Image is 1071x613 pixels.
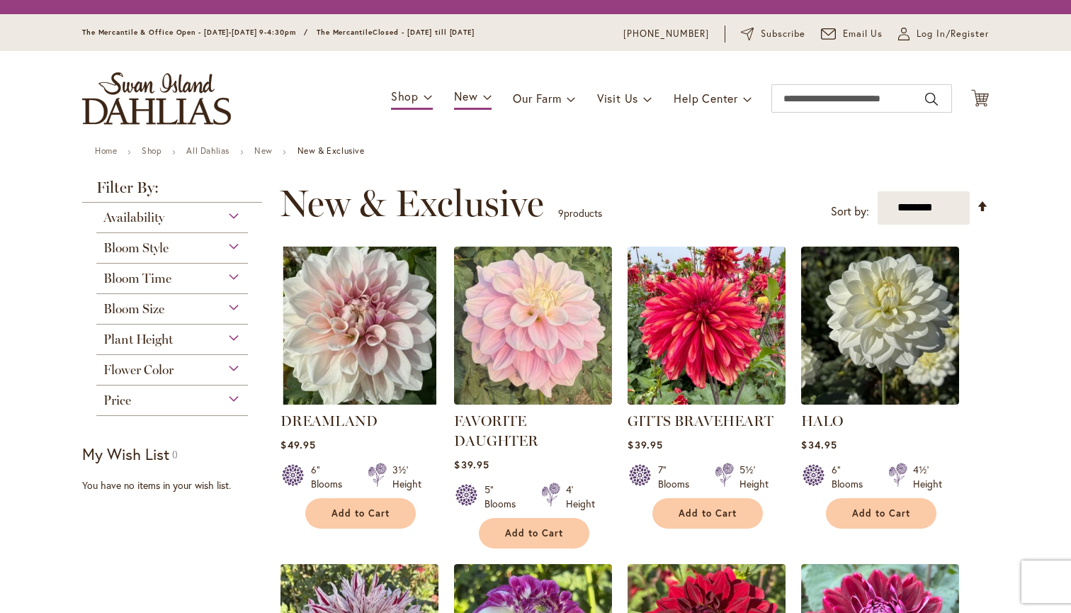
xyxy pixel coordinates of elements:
span: Log In/Register [917,27,989,41]
span: Help Center [674,91,738,106]
span: Add to Cart [331,507,390,519]
a: GITTS BRAVEHEART [628,394,786,407]
span: Bloom Time [103,271,171,286]
a: HALO [801,394,959,407]
a: Subscribe [741,27,805,41]
a: GITTS BRAVEHEART [628,412,773,429]
span: Closed - [DATE] till [DATE] [373,28,475,37]
strong: Filter By: [82,180,262,203]
div: 4' Height [566,483,595,511]
label: Sort by: [831,198,869,225]
span: New & Exclusive [280,182,544,225]
a: FAVORITE DAUGHTER [454,412,538,449]
span: 9 [558,206,564,220]
a: Shop [142,145,161,156]
span: Add to Cart [852,507,910,519]
span: Add to Cart [505,527,563,539]
span: $49.95 [280,438,315,451]
span: Visit Us [597,91,638,106]
span: Email Us [843,27,883,41]
span: Plant Height [103,332,173,347]
span: New [454,89,477,103]
a: New [254,145,273,156]
span: Price [103,393,131,408]
div: You have no items in your wish list. [82,478,271,493]
button: Add to Cart [305,498,416,529]
span: Subscribe [761,27,805,41]
span: Availability [103,210,164,225]
span: Shop [391,89,419,103]
a: HALO [801,412,843,429]
a: DREAMLAND [280,394,438,407]
span: Add to Cart [679,507,737,519]
div: 6" Blooms [832,463,871,491]
img: FAVORITE DAUGHTER [454,247,612,405]
img: DREAMLAND [280,247,438,405]
a: Home [95,145,117,156]
strong: My Wish List [82,444,169,464]
div: 5½' Height [739,463,769,491]
span: $34.95 [801,438,837,451]
img: HALO [801,247,959,405]
img: GITTS BRAVEHEART [628,247,786,405]
button: Add to Cart [652,498,763,529]
span: Flower Color [103,362,174,378]
span: Our Farm [513,91,561,106]
button: Add to Cart [479,518,589,549]
span: Bloom Style [103,240,169,256]
div: 3½' Height [392,463,421,491]
div: 6" Blooms [311,463,351,491]
div: 5" Blooms [484,483,524,511]
div: 4½' Height [913,463,942,491]
span: $39.95 [454,458,489,471]
button: Add to Cart [826,498,936,529]
a: All Dahlias [186,145,229,156]
button: Search [925,88,938,111]
div: 7" Blooms [658,463,698,491]
a: [PHONE_NUMBER] [623,27,709,41]
span: The Mercantile & Office Open - [DATE]-[DATE] 9-4:30pm / The Mercantile [82,28,373,37]
span: Bloom Size [103,301,164,317]
a: Log In/Register [898,27,989,41]
a: Email Us [821,27,883,41]
p: products [558,202,602,225]
a: DREAMLAND [280,412,378,429]
strong: New & Exclusive [297,145,365,156]
a: store logo [82,72,231,125]
a: FAVORITE DAUGHTER [454,394,612,407]
span: $39.95 [628,438,662,451]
